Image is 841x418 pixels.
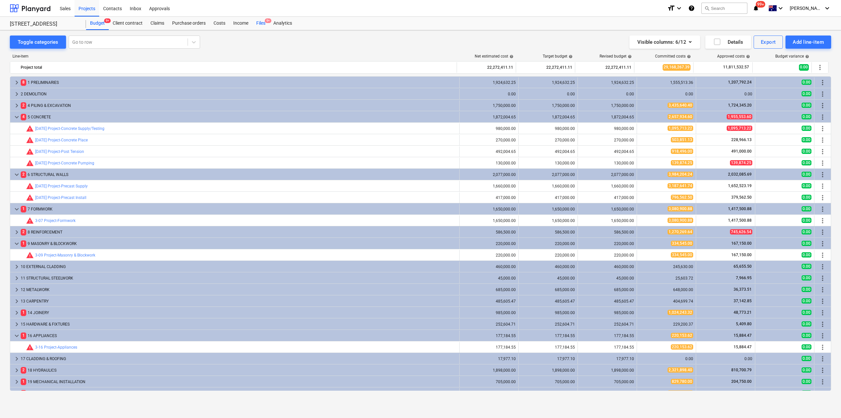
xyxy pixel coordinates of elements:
[637,38,692,46] div: Visible columns : 6/12
[521,195,575,200] div: 417,000.00
[819,217,827,225] span: More actions
[733,264,752,269] span: 65,655.50
[462,172,516,177] div: 2,077,000.00
[26,136,34,144] span: Committed costs exceed revised budget
[462,310,516,315] div: 985,000.00
[802,275,811,281] span: 0.00
[580,195,634,200] div: 417,000.00
[462,241,516,246] div: 220,000.00
[21,114,26,120] span: 4
[733,299,752,303] span: 37,142.85
[819,171,827,179] span: More actions
[462,195,516,200] div: 417,000.00
[785,36,831,49] button: Add line-item
[802,229,811,234] span: 0.00
[462,276,516,281] div: 45,000.00
[13,286,21,294] span: keyboard_arrow_right
[13,366,21,374] span: keyboard_arrow_right
[462,333,516,338] div: 177,184.55
[580,253,634,258] div: 220,000.00
[802,356,811,361] span: 0.00
[799,64,809,70] span: 0.00
[727,114,752,119] span: 1,955,553.60
[819,297,827,305] span: More actions
[735,322,752,326] span: 5,409.80
[26,251,34,259] span: Committed costs exceed revised budget
[13,240,21,248] span: keyboard_arrow_down
[727,126,752,131] span: 1,095,713.22
[13,332,21,340] span: keyboard_arrow_down
[668,218,693,223] span: 3,080,900.88
[580,322,634,327] div: 252,604.71
[21,307,457,318] div: 14 JOINERY
[521,276,575,281] div: 45,000.00
[521,310,575,315] div: 985,000.00
[819,182,827,190] span: More actions
[13,309,21,317] span: keyboard_arrow_right
[704,6,710,11] span: search
[521,92,575,96] div: 0.00
[819,343,827,351] span: More actions
[26,182,34,190] span: Committed costs exceed revised budget
[462,322,516,327] div: 252,604.71
[86,17,109,30] a: Budget9+
[731,149,752,154] span: 491,000.00
[640,276,693,281] div: 25,603.72
[35,161,94,165] a: [DATE] Project-Concrete Pumping
[754,36,783,49] button: Export
[460,62,513,73] div: 22,272,411.11
[819,286,827,294] span: More actions
[462,103,516,108] div: 1,750,000.00
[462,253,516,258] div: 220,000.00
[521,333,575,338] div: 177,184.55
[580,149,634,154] div: 492,004.65
[580,276,634,281] div: 45,000.00
[733,345,752,349] span: 15,884.47
[727,218,752,223] span: 1,417,500.88
[13,205,21,213] span: keyboard_arrow_down
[521,80,575,85] div: 1,924,632.25
[671,195,693,200] span: 796,562.50
[580,115,634,119] div: 1,872,004.65
[655,54,691,59] div: Committed costs
[731,195,752,200] span: 379,562.50
[717,54,750,59] div: Approved costs
[521,115,575,119] div: 1,872,004.65
[168,17,210,30] a: Purchase orders
[35,138,88,142] a: [DATE] Project-Concrete Place
[761,38,776,46] div: Export
[462,161,516,165] div: 130,000.00
[775,54,809,59] div: Budget variance
[21,102,26,109] span: 2
[671,160,693,165] span: 139,874.25
[35,149,84,154] a: [DATE] Project-Post Tension
[18,38,58,46] div: Toggle categories
[819,205,827,213] span: More actions
[790,6,823,11] span: [PERSON_NAME]
[462,80,516,85] div: 1,924,632.25
[13,274,21,282] span: keyboard_arrow_right
[13,102,21,110] span: keyboard_arrow_right
[521,322,575,327] div: 252,604.71
[35,218,76,223] a: 3-07 Project-Formwork
[21,100,457,111] div: 4 PILING & EXCAVATION
[802,149,811,154] span: 0.00
[802,80,811,85] span: 0.00
[733,287,752,292] span: 36,373.51
[580,264,634,269] div: 460,000.00
[35,195,86,200] a: [DATE] Project-Precast Install
[640,92,693,96] div: 0.00
[713,38,743,46] div: Details
[819,90,827,98] span: More actions
[26,194,34,202] span: Committed costs exceed revised budget
[671,149,693,154] span: 918,496.00
[819,251,827,259] span: More actions
[521,253,575,258] div: 220,000.00
[580,80,634,85] div: 1,924,632.25
[730,160,752,165] span: 139,874.25
[462,345,516,350] div: 177,184.55
[580,345,634,350] div: 177,184.55
[521,161,575,165] div: 130,000.00
[580,310,634,315] div: 985,000.00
